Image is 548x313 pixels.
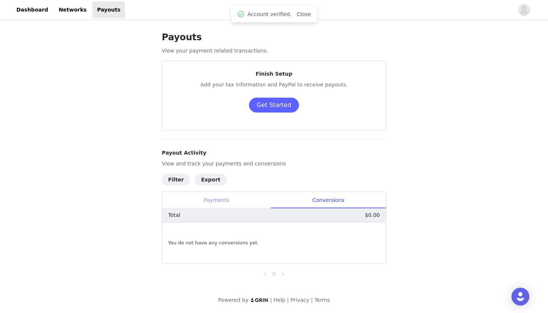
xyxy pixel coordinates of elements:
button: Filter [162,174,190,186]
i: icon: left [263,272,267,276]
p: View and track your payments and conversions [162,160,386,168]
li: Next Page [278,269,287,278]
div: Open Intercom Messenger [511,288,529,306]
i: icon: right [281,272,285,276]
a: Close [297,11,311,17]
a: Networks [54,1,91,18]
a: Terms [314,297,330,303]
span: | [287,297,289,303]
span: | [311,297,313,303]
div: Payments [162,192,271,209]
p: Total [168,211,180,219]
button: Export [195,174,227,186]
p: Add your tax information and PayPal to receive payouts. [171,81,377,89]
a: Privacy [290,297,309,303]
span: Powered by [218,297,248,303]
li: Previous Page [261,269,270,278]
h1: Payouts [162,31,386,44]
a: 0 [270,270,278,278]
span: You do not have any conversions yet. [168,239,259,247]
a: Dashboard [12,1,53,18]
div: Conversions [271,192,386,209]
h4: Payout Activity [162,149,386,157]
p: $0.00 [365,211,380,219]
p: Finish Setup [171,70,377,78]
li: 0 [270,269,278,278]
p: View your payment related transactions. [162,47,386,55]
a: Help [274,297,286,303]
span: | [270,297,272,303]
a: Payouts [92,1,125,18]
button: Get Started [249,98,299,113]
span: Account verified. [248,10,292,18]
img: logo [250,298,269,303]
div: avatar [520,4,527,16]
